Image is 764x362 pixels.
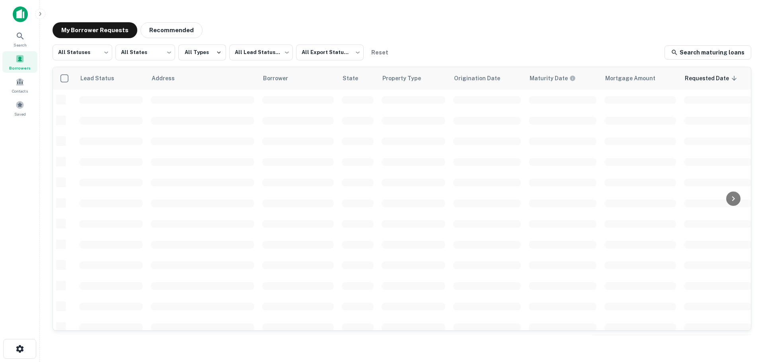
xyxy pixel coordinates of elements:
th: State [338,67,378,89]
th: Borrower [258,67,338,89]
span: Lead Status [80,74,125,83]
div: All Statuses [53,42,112,63]
div: All States [115,42,175,63]
th: Requested Date [680,67,756,89]
a: Borrowers [2,51,37,73]
button: Recommended [140,22,203,38]
a: Search [2,28,37,50]
img: capitalize-icon.png [13,6,28,22]
span: Maturity dates displayed may be estimated. Please contact the lender for the most accurate maturi... [530,74,586,83]
th: Maturity dates displayed may be estimated. Please contact the lender for the most accurate maturi... [525,67,600,89]
a: Search maturing loans [665,45,751,60]
span: Mortgage Amount [605,74,666,83]
span: Property Type [382,74,431,83]
button: Reset [367,45,392,60]
th: Mortgage Amount [600,67,680,89]
span: Origination Date [454,74,511,83]
a: Contacts [2,74,37,96]
span: Borrower [263,74,298,83]
span: Address [152,74,185,83]
iframe: Chat Widget [724,298,764,337]
th: Origination Date [449,67,525,89]
span: Borrowers [9,65,31,71]
button: My Borrower Requests [53,22,137,38]
span: Contacts [12,88,28,94]
span: Saved [14,111,26,117]
span: State [343,74,368,83]
th: Address [147,67,258,89]
a: Saved [2,97,37,119]
button: All Types [178,45,226,60]
div: All Export Statuses [296,42,364,63]
h6: Maturity Date [530,74,568,83]
div: Maturity dates displayed may be estimated. Please contact the lender for the most accurate maturi... [530,74,576,83]
div: All Lead Statuses [229,42,293,63]
th: Lead Status [75,67,147,89]
th: Property Type [378,67,449,89]
span: Requested Date [685,74,739,83]
span: Search [14,42,27,48]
